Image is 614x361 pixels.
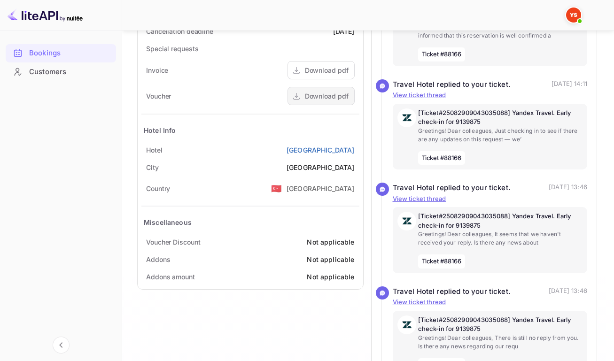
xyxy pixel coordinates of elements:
[418,108,583,127] p: [Ticket#25082909043035088] Yandex Travel. Early check-in for 9139875
[8,8,83,23] img: LiteAPI logo
[6,63,116,81] div: Customers
[29,48,111,59] div: Bookings
[418,127,583,144] p: Greetings! Dear colleagues, Just checking in to see if there are any updates on this request — we’
[6,44,116,62] div: Bookings
[552,79,587,90] p: [DATE] 14:11
[418,23,583,40] p: Dear [PERSON_NAME], Greetings from Nuitee! **Please be informed that this reservation is well con...
[146,26,213,36] div: Cancellation deadline
[146,184,170,193] div: Country
[418,47,466,61] span: Ticket #88166
[6,44,116,61] a: Bookings
[287,145,355,155] a: [GEOGRAPHIC_DATA]
[144,125,176,135] div: Hotel Info
[549,183,587,193] p: [DATE] 13:46
[418,315,583,334] p: [Ticket#25082909043035088] Yandex Travel. Early check-in for 9139875
[287,162,355,172] div: [GEOGRAPHIC_DATA]
[6,63,116,80] a: Customers
[393,194,588,204] p: View ticket thread
[307,237,354,247] div: Not applicable
[418,230,583,247] p: Greetings! Dear colleagues, It seems that we haven't received your reply. Is there any news about
[393,91,588,100] p: View ticket thread
[146,254,170,264] div: Addons
[287,184,355,193] div: [GEOGRAPHIC_DATA]
[146,272,195,282] div: Addons amount
[393,79,511,90] div: Travel Hotel replied to your ticket.
[549,286,587,297] p: [DATE] 13:46
[307,272,354,282] div: Not applicable
[146,44,198,54] div: Special requests
[418,212,583,230] p: [Ticket#25082909043035088] Yandex Travel. Early check-in for 9139875
[393,286,511,297] div: Travel Hotel replied to your ticket.
[418,254,466,269] span: Ticket #88166
[146,65,168,75] div: Invoice
[393,183,511,193] div: Travel Hotel replied to your ticket.
[418,334,583,351] p: Greetings! Dear colleagues, There is still no reply from you. Is there any news regarding our requ
[397,315,416,334] img: AwvSTEc2VUhQAAAAAElFTkSuQmCC
[146,162,159,172] div: City
[305,65,349,75] div: Download pdf
[397,212,416,230] img: AwvSTEc2VUhQAAAAAElFTkSuQmCC
[418,151,466,165] span: Ticket #88166
[146,237,200,247] div: Voucher Discount
[271,180,282,197] span: United States
[333,26,355,36] div: [DATE]
[305,91,349,101] div: Download pdf
[146,145,163,155] div: Hotel
[393,298,588,307] p: View ticket thread
[566,8,581,23] img: Yandex Support
[29,67,111,77] div: Customers
[397,108,416,127] img: AwvSTEc2VUhQAAAAAElFTkSuQmCC
[144,217,192,227] div: Miscellaneous
[53,337,70,353] button: Collapse navigation
[307,254,354,264] div: Not applicable
[146,91,171,101] div: Voucher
